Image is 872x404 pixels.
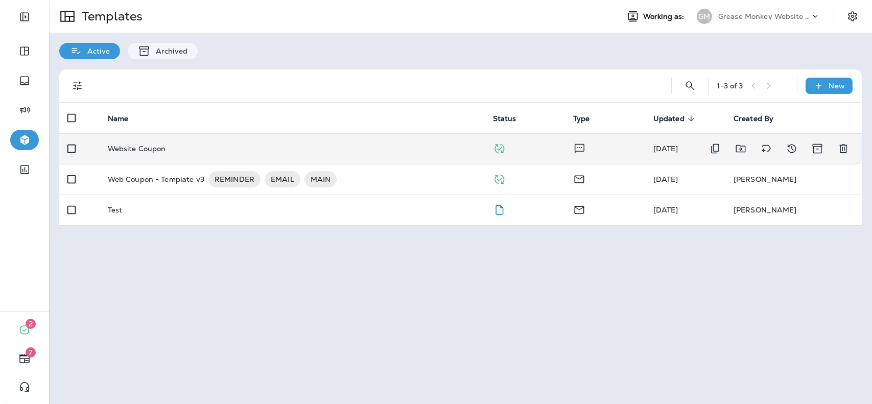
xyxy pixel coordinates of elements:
span: Text [573,143,586,152]
button: Filters [67,76,88,96]
span: Type [573,114,590,123]
span: Published [493,143,506,152]
span: Email [573,204,585,213]
p: New [829,82,845,90]
span: Brian Clark [653,175,678,184]
button: 7 [10,348,39,369]
td: [PERSON_NAME] [725,195,862,225]
span: Published [493,174,506,183]
button: 2 [10,320,39,340]
div: REMINDER [208,171,261,187]
span: Status [493,114,516,123]
button: Add tags [756,138,776,159]
span: 7 [26,347,36,358]
p: Templates [78,9,143,24]
p: Active [82,47,110,55]
td: [PERSON_NAME] [725,164,862,195]
span: Updated [653,114,685,123]
span: Brian Clark [653,205,678,215]
button: View Changelog [782,138,802,159]
div: EMAIL [265,171,300,187]
div: GM [697,9,712,24]
span: MAIN [304,174,337,184]
button: Duplicate [705,138,725,159]
span: Created By [734,114,773,123]
span: Updated [653,114,698,123]
p: Archived [151,47,187,55]
p: Grease Monkey Website Coupons [718,12,810,20]
span: Type [573,114,603,123]
span: Created By [734,114,787,123]
div: MAIN [304,171,337,187]
span: Name [108,114,142,123]
span: Working as: [643,12,687,21]
button: Settings [843,7,862,26]
span: EMAIL [265,174,300,184]
button: Delete [833,138,854,159]
span: Name [108,114,129,123]
span: Status [493,114,530,123]
span: REMINDER [208,174,261,184]
p: Website Coupon [108,145,166,153]
span: Draft [493,204,506,213]
button: Expand Sidebar [10,7,39,27]
span: Email [573,174,585,183]
button: Move to folder [730,138,751,159]
span: Brian Clark [653,144,678,153]
button: Search Templates [680,76,700,96]
p: Test [108,206,123,214]
span: 2 [26,319,36,329]
p: Web Coupon - Template v3 [108,171,204,187]
button: Archive [807,138,828,159]
div: 1 - 3 of 3 [717,82,743,90]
